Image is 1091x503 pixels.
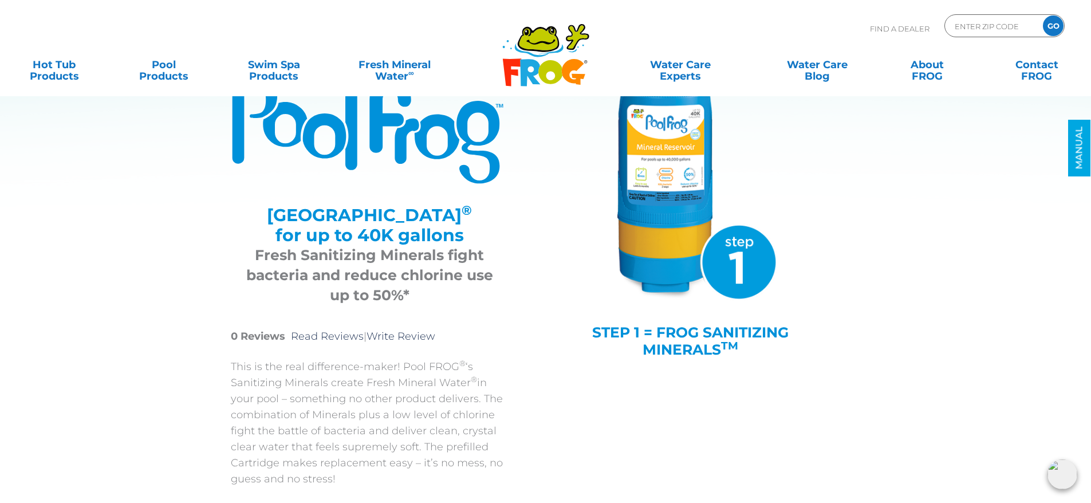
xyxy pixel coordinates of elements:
input: Zip Code Form [954,18,1031,34]
input: GO [1043,15,1064,36]
sup: ® [471,375,477,384]
h3: Fresh Sanitizing Minerals fight bacteria and reduce chlorine use up to 50%* [245,245,494,305]
a: AboutFROG [884,53,970,76]
h4: STEP 1 = FROG SANITIZING MINERALS [580,324,801,358]
a: ContactFROG [994,53,1080,76]
sup: TM [721,339,738,352]
a: Hot TubProducts [11,53,97,76]
h2: [GEOGRAPHIC_DATA] for up to 40K gallons [245,205,494,245]
a: Swim SpaProducts [231,53,317,76]
sup: ® [462,202,472,218]
a: Fresh MineralWater∞ [341,53,448,76]
a: MANUAL [1068,120,1090,176]
sup: ® [459,359,466,368]
p: This is the real difference-maker! Pool FROG ‘s Sanitizing Minerals create Fresh Mineral Water in... [231,359,509,487]
a: Write Review [367,330,435,343]
p: | [231,328,509,344]
img: Product Logo [231,72,509,185]
img: openIcon [1047,459,1077,489]
a: Water CareBlog [774,53,860,76]
a: Read Reviews [291,330,364,343]
strong: 0 Reviews [231,330,285,343]
a: PoolProducts [121,53,207,76]
p: Find A Dealer [870,14,929,43]
a: Water CareExperts [611,53,750,76]
sup: ∞ [408,68,414,77]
